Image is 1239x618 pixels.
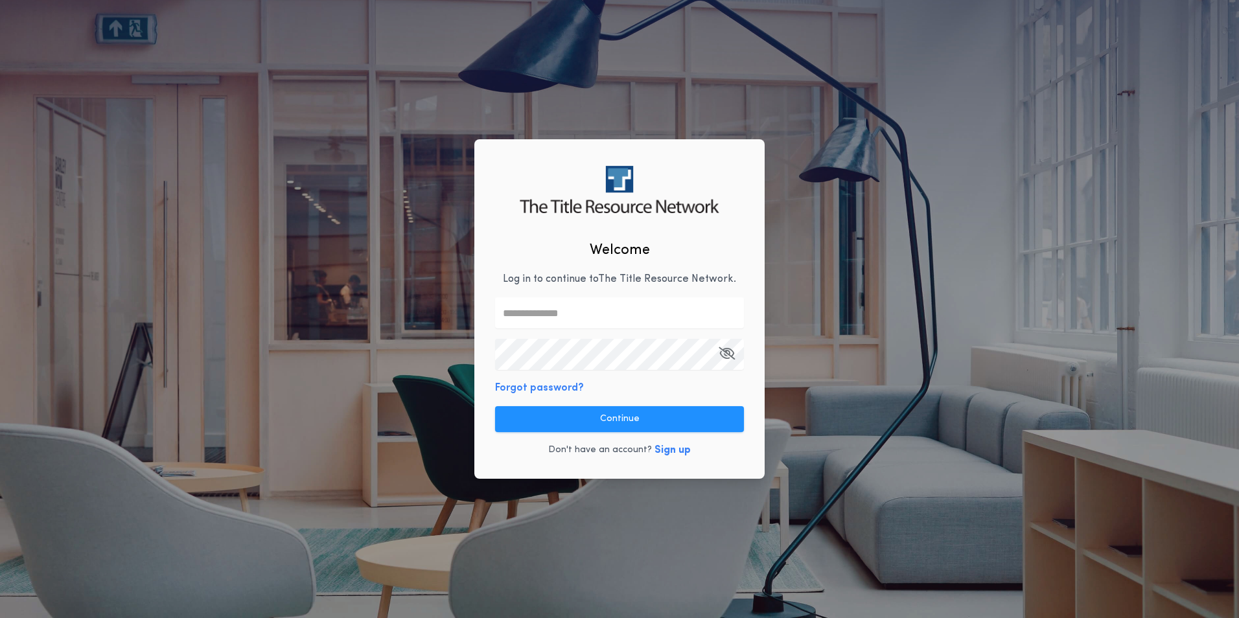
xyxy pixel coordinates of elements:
[654,442,691,458] button: Sign up
[495,380,584,396] button: Forgot password?
[520,166,719,213] img: logo
[548,444,652,457] p: Don't have an account?
[495,406,744,432] button: Continue
[590,240,650,261] h2: Welcome
[503,271,736,287] p: Log in to continue to The Title Resource Network .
